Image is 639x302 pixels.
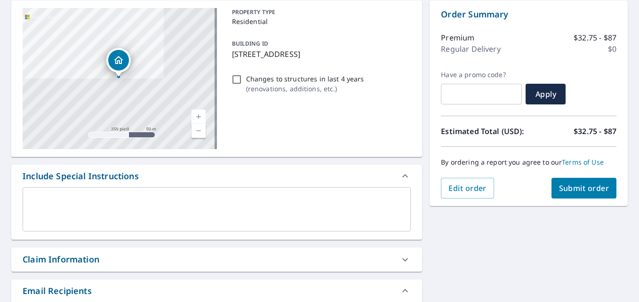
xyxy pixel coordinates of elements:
[11,247,422,271] div: Claim Information
[11,279,422,302] div: Email Recipients
[23,285,92,297] div: Email Recipients
[441,126,528,137] p: Estimated Total (USD):
[441,32,474,43] p: Premium
[441,8,616,21] p: Order Summary
[559,183,609,193] span: Submit order
[533,89,558,99] span: Apply
[526,84,566,104] button: Apply
[23,170,139,183] div: Include Special Instructions
[574,32,616,43] p: $32.75 - $87
[232,40,268,48] p: BUILDING ID
[246,74,364,84] p: Changes to structures in last 4 years
[562,158,604,167] a: Terms of Use
[192,124,206,138] a: Livello corrente 17, zoom indietro
[246,84,364,94] p: ( renovations, additions, etc. )
[441,43,500,55] p: Regular Delivery
[232,48,407,60] p: [STREET_ADDRESS]
[441,71,522,79] label: Have a promo code?
[441,158,616,167] p: By ordering a report you agree to our
[106,48,131,77] div: Dropped pin, building 1, Residential property, 48 Harristown Rd Fair Lawn, NJ 07410
[11,165,422,187] div: Include Special Instructions
[441,178,494,199] button: Edit order
[551,178,617,199] button: Submit order
[448,183,487,193] span: Edit order
[232,8,407,16] p: PROPERTY TYPE
[232,16,407,26] p: Residential
[574,126,616,137] p: $32.75 - $87
[23,253,99,266] div: Claim Information
[608,43,616,55] p: $0
[192,110,206,124] a: Livello corrente 17, zoom avanti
